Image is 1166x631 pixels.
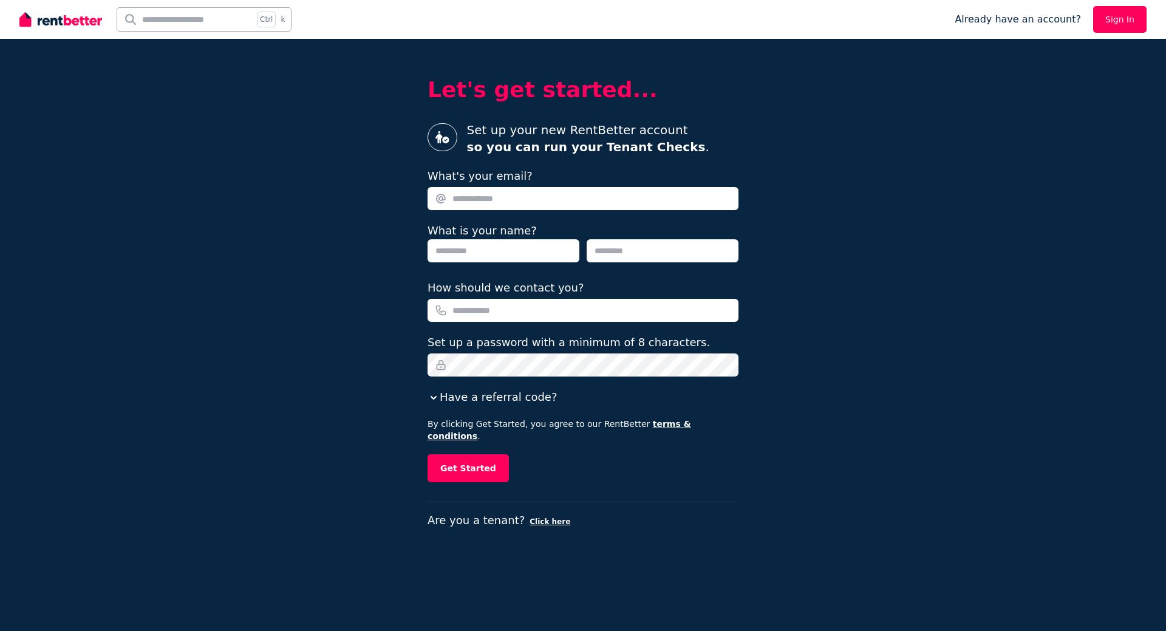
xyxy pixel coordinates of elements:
[19,10,102,29] img: RentBetter
[428,279,584,296] label: How should we contact you?
[428,512,738,529] p: Are you a tenant?
[428,168,533,185] label: What's your email?
[428,454,509,482] button: Get Started
[467,121,709,155] p: Set up your new RentBetter account .
[281,15,285,24] span: k
[428,334,710,351] label: Set up a password with a minimum of 8 characters.
[428,418,738,442] p: By clicking Get Started, you agree to our RentBetter .
[467,140,706,154] strong: so you can run your Tenant Checks
[428,224,537,237] label: What is your name?
[257,12,276,27] span: Ctrl
[428,389,557,406] button: Have a referral code?
[530,517,570,527] button: Click here
[955,12,1081,27] span: Already have an account?
[1093,6,1147,33] a: Sign In
[428,78,738,102] h2: Let's get started...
